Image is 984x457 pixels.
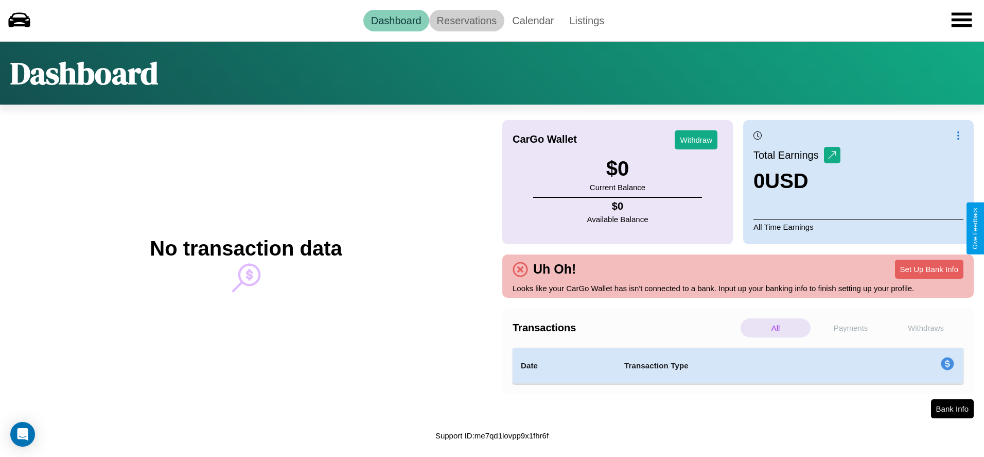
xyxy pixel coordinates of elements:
p: Withdraws [891,318,961,337]
a: Dashboard [363,10,429,31]
button: Set Up Bank Info [895,260,963,279]
h4: Date [521,360,608,372]
h4: Transactions [513,322,738,334]
h3: 0 USD [753,170,840,193]
button: Bank Info [931,399,974,418]
table: simple table [513,348,963,384]
h4: $ 0 [587,200,648,212]
a: Calendar [504,10,561,31]
h2: No transaction data [150,237,342,260]
a: Reservations [429,10,505,31]
div: Give Feedback [972,208,979,249]
div: Open Intercom Messenger [10,422,35,447]
p: All Time Earnings [753,219,963,234]
p: Payments [816,318,886,337]
p: Total Earnings [753,146,824,164]
p: Current Balance [590,180,645,194]
h4: Transaction Type [624,360,857,372]
h4: Uh Oh! [528,262,581,277]
p: Looks like your CarGo Wallet has isn't connected to a bank. Input up your banking info to finish ... [513,281,963,295]
p: All [741,318,811,337]
a: Listings [561,10,612,31]
h3: $ 0 [590,157,645,180]
h1: Dashboard [10,52,158,94]
p: Support ID: me7qd1lovpp9x1fhr6f [435,429,549,443]
button: Withdraw [675,130,717,149]
p: Available Balance [587,212,648,226]
h4: CarGo Wallet [513,133,577,145]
